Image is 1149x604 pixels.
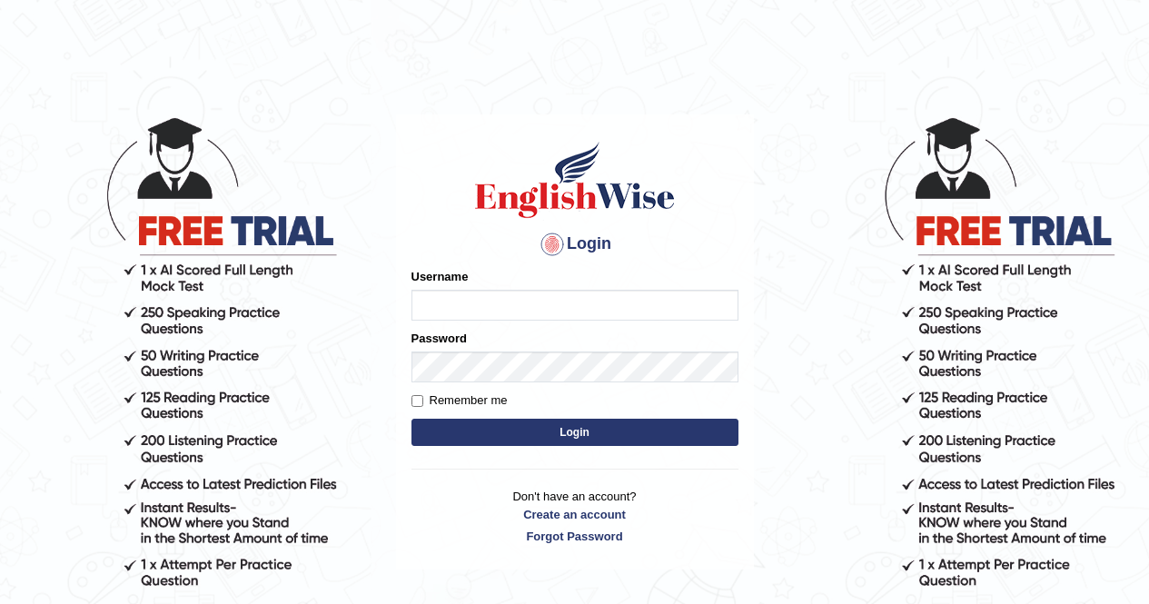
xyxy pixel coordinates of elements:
input: Remember me [411,395,423,407]
a: Forgot Password [411,528,738,545]
label: Username [411,268,469,285]
a: Create an account [411,506,738,523]
p: Don't have an account? [411,488,738,544]
button: Login [411,419,738,446]
h4: Login [411,230,738,259]
img: Logo of English Wise sign in for intelligent practice with AI [471,139,679,221]
label: Password [411,330,467,347]
label: Remember me [411,391,508,410]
